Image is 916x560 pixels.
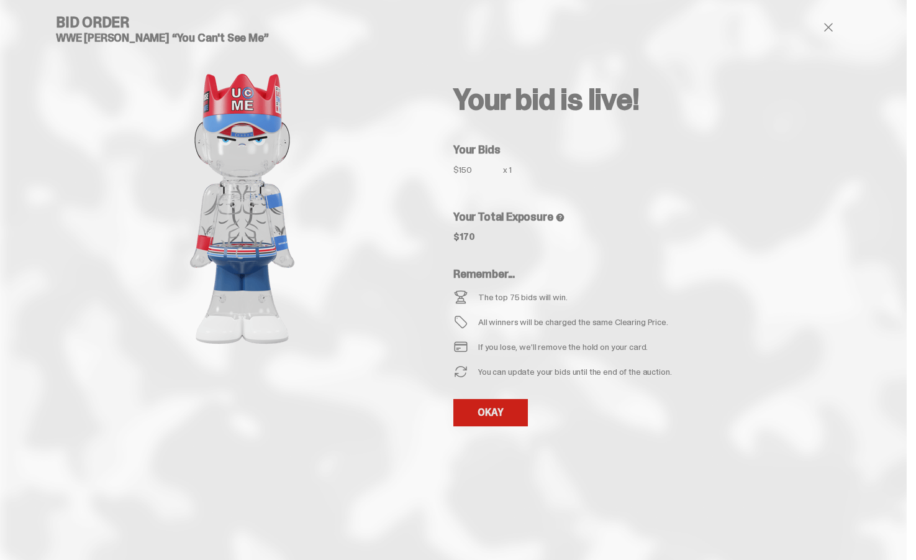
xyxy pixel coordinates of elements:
h5: Your Total Exposure [453,211,851,223]
div: If you lose, we’ll remove the hold on your card. [478,342,648,351]
div: You can update your bids until the end of the auction. [478,367,671,376]
img: product image [118,53,366,364]
h5: Remember... [453,269,771,280]
div: $150 [453,165,503,174]
h2: Your bid is live! [453,85,851,114]
h5: Your Bids [453,144,851,155]
div: The top 75 bids will win. [478,293,568,301]
div: $170 [453,232,474,241]
div: x 1 [503,165,523,181]
a: OKAY [453,399,528,426]
h5: WWE [PERSON_NAME] “You Can't See Me” [56,32,429,44]
div: All winners will be charged the same Clearing Price. [478,318,771,326]
h4: Bid Order [56,15,429,30]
